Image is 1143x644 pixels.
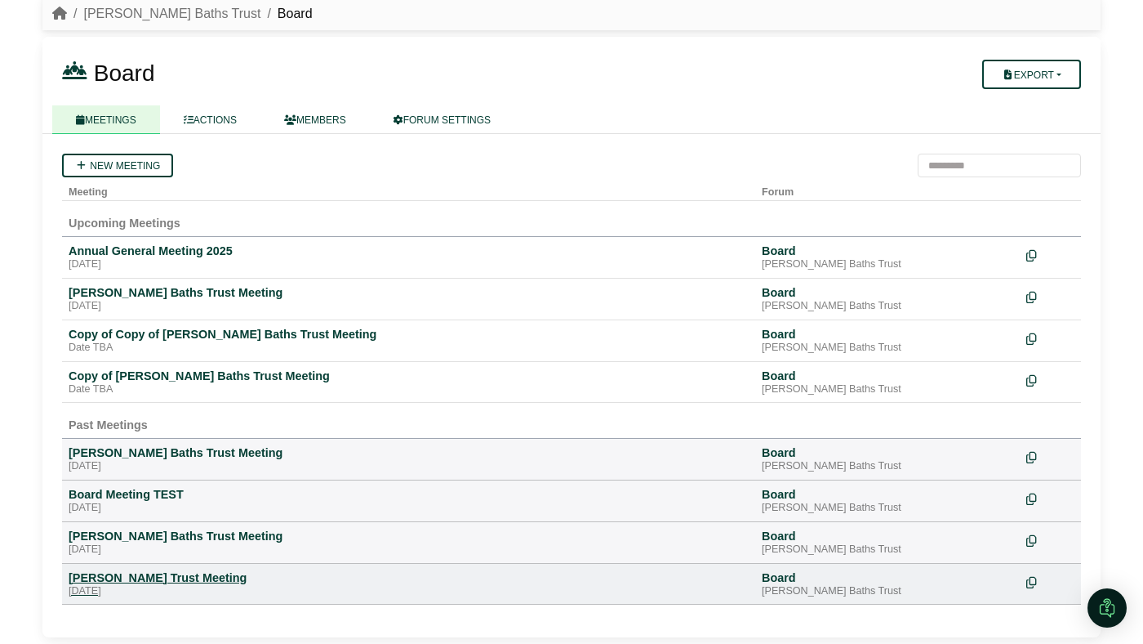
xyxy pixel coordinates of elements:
[69,327,749,342] div: Copy of Copy of [PERSON_NAME] Baths Trust Meeting
[1026,369,1074,391] div: Make a copy
[83,7,260,20] a: [PERSON_NAME] Baths Trust
[762,445,1013,460] div: Board
[62,154,173,177] a: New meeting
[1026,445,1074,467] div: Make a copy
[762,369,1013,383] div: Board
[762,244,1013,271] a: Board [PERSON_NAME] Baths Trust
[52,105,160,134] a: MEETINGS
[762,342,1013,355] div: [PERSON_NAME] Baths Trust
[69,300,749,313] div: [DATE]
[69,570,749,585] div: [PERSON_NAME] Trust Meeting
[160,105,260,134] a: ACTIONS
[260,105,370,134] a: MEMBERS
[260,3,312,25] li: Board
[69,217,180,230] span: Upcoming Meetings
[762,570,1013,585] div: Board
[762,327,1013,342] div: Board
[69,244,749,258] div: Annual General Meeting 2025
[69,543,749,557] div: [DATE]
[370,105,514,134] a: FORUM SETTINGS
[762,487,1013,502] div: Board
[1026,529,1074,551] div: Make a copy
[69,418,148,432] span: Past Meetings
[762,383,1013,396] div: [PERSON_NAME] Baths Trust
[69,285,749,313] a: [PERSON_NAME] Baths Trust Meeting [DATE]
[762,244,1013,258] div: Board
[762,487,1013,515] a: Board [PERSON_NAME] Baths Trust
[982,60,1081,89] button: Export
[762,327,1013,355] a: Board [PERSON_NAME] Baths Trust
[69,285,749,300] div: [PERSON_NAME] Baths Trust Meeting
[69,487,749,502] div: Board Meeting TEST
[69,585,749,598] div: [DATE]
[69,342,749,355] div: Date TBA
[69,460,749,473] div: [DATE]
[69,369,749,396] a: Copy of [PERSON_NAME] Baths Trust Meeting Date TBA
[69,445,749,473] a: [PERSON_NAME] Baths Trust Meeting [DATE]
[762,285,1013,300] div: Board
[69,570,749,598] a: [PERSON_NAME] Trust Meeting [DATE]
[762,529,1013,543] div: Board
[755,177,1020,201] th: Forum
[69,369,749,383] div: Copy of [PERSON_NAME] Baths Trust Meeting
[762,369,1013,396] a: Board [PERSON_NAME] Baths Trust
[69,327,749,355] a: Copy of Copy of [PERSON_NAME] Baths Trust Meeting Date TBA
[762,460,1013,473] div: [PERSON_NAME] Baths Trust
[69,244,749,271] a: Annual General Meeting 2025 [DATE]
[52,3,313,25] nav: breadcrumb
[69,529,749,543] div: [PERSON_NAME] Baths Trust Meeting
[1026,570,1074,593] div: Make a copy
[762,258,1013,271] div: [PERSON_NAME] Baths Trust
[69,258,749,271] div: [DATE]
[62,177,755,201] th: Meeting
[69,445,749,460] div: [PERSON_NAME] Baths Trust Meeting
[762,529,1013,557] a: Board [PERSON_NAME] Baths Trust
[1026,244,1074,266] div: Make a copy
[1026,327,1074,349] div: Make a copy
[1026,487,1074,509] div: Make a copy
[69,529,749,557] a: [PERSON_NAME] Baths Trust Meeting [DATE]
[69,487,749,515] a: Board Meeting TEST [DATE]
[762,585,1013,598] div: [PERSON_NAME] Baths Trust
[762,543,1013,557] div: [PERSON_NAME] Baths Trust
[1026,285,1074,307] div: Make a copy
[69,502,749,515] div: [DATE]
[94,60,155,86] span: Board
[762,445,1013,473] a: Board [PERSON_NAME] Baths Trust
[1087,588,1127,628] div: Open Intercom Messenger
[762,285,1013,313] a: Board [PERSON_NAME] Baths Trust
[762,502,1013,515] div: [PERSON_NAME] Baths Trust
[762,300,1013,313] div: [PERSON_NAME] Baths Trust
[762,570,1013,598] a: Board [PERSON_NAME] Baths Trust
[69,383,749,396] div: Date TBA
